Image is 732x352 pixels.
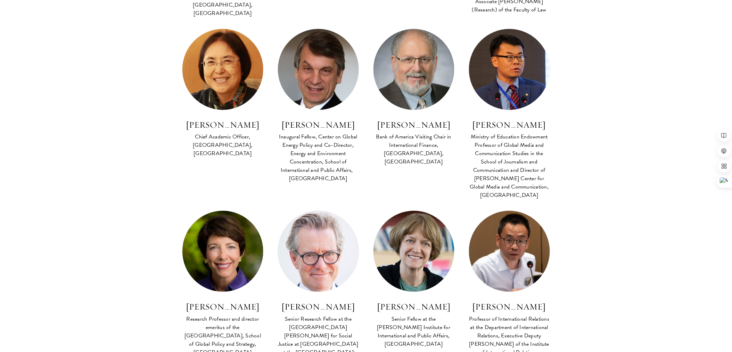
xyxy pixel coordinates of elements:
a: [PERSON_NAME] Bank of America Visiting Chair in International Finance, [GEOGRAPHIC_DATA], [GEOGRA... [373,29,455,167]
h3: [PERSON_NAME] [469,119,550,131]
div: Bank of America Visiting Chair in International Finance, [GEOGRAPHIC_DATA], [GEOGRAPHIC_DATA] [373,133,455,166]
h3: [PERSON_NAME] [182,301,264,313]
h3: [PERSON_NAME] [469,301,550,313]
a: [PERSON_NAME] Ministry of Education Endowment Professor of Global Media and Communication Studies... [469,29,550,200]
h3: [PERSON_NAME] [373,119,455,131]
h3: [PERSON_NAME] [373,301,455,313]
div: Senior Fellow at the [PERSON_NAME] Institute for International and Public Affairs, [GEOGRAPHIC_DATA] [373,315,455,348]
h3: [PERSON_NAME] [182,119,264,131]
h3: [PERSON_NAME] [278,301,359,313]
a: [PERSON_NAME] Inaugural Fellow, Center on Global Energy Policy and Co-Director, Energy and Enviro... [278,29,359,184]
div: Chief Academic Officer, [GEOGRAPHIC_DATA], [GEOGRAPHIC_DATA] [182,133,264,158]
div: Inaugural Fellow, Center on Global Energy Policy and Co-Director, Energy and Environment Concentr... [278,133,359,183]
a: [PERSON_NAME] Chief Academic Officer, [GEOGRAPHIC_DATA], [GEOGRAPHIC_DATA] [182,29,264,159]
a: [PERSON_NAME] Senior Fellow at the [PERSON_NAME] Institute for International and Public Affairs, ... [373,210,455,349]
div: Ministry of Education Endowment Professor of Global Media and Communication Studies in the School... [469,133,550,199]
h3: [PERSON_NAME] [278,119,359,131]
